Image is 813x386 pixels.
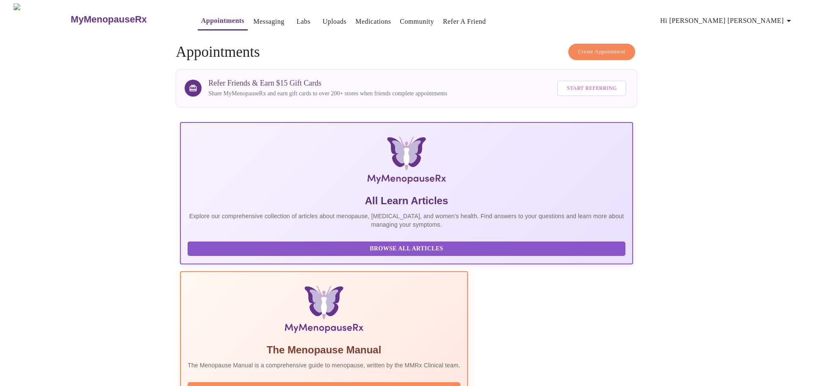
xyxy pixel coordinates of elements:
h3: Refer Friends & Earn $15 Gift Cards [208,79,447,88]
a: Refer a Friend [443,16,486,28]
a: Medications [355,16,391,28]
button: Uploads [319,13,350,30]
a: MyMenopauseRx [70,5,181,34]
button: Messaging [250,13,288,30]
button: Hi [PERSON_NAME] [PERSON_NAME] [657,12,797,29]
p: Explore our comprehensive collection of articles about menopause, [MEDICAL_DATA], and women's hea... [188,212,625,229]
a: Browse All Articles [188,244,628,252]
button: Refer a Friend [440,13,489,30]
h3: MyMenopauseRx [71,14,147,25]
span: Create Appointment [578,47,625,57]
p: Share MyMenopauseRx and earn gift cards to over 200+ stores when friends complete appointments [208,89,447,98]
button: Start Referring [557,81,626,96]
button: Create Appointment [568,44,635,60]
span: Browse All Articles [196,244,617,254]
img: Menopause Manual [231,286,417,336]
span: Start Referring [567,83,617,93]
img: MyMenopauseRx Logo [14,3,70,35]
button: Community [396,13,437,30]
h5: All Learn Articles [188,194,625,208]
a: Appointments [201,15,244,27]
a: Labs [296,16,310,28]
h4: Appointments [176,44,637,61]
p: The Menopause Manual is a comprehensive guide to menopause, written by the MMRx Clinical team. [188,361,460,369]
button: Browse All Articles [188,242,625,256]
button: Medications [352,13,394,30]
button: Appointments [198,12,248,31]
a: Community [400,16,434,28]
a: Uploads [323,16,347,28]
span: Hi [PERSON_NAME] [PERSON_NAME] [660,15,794,27]
button: Labs [290,13,317,30]
h5: The Menopause Manual [188,343,460,357]
a: Start Referring [555,76,628,100]
a: Messaging [253,16,284,28]
img: MyMenopauseRx Logo [256,136,557,187]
